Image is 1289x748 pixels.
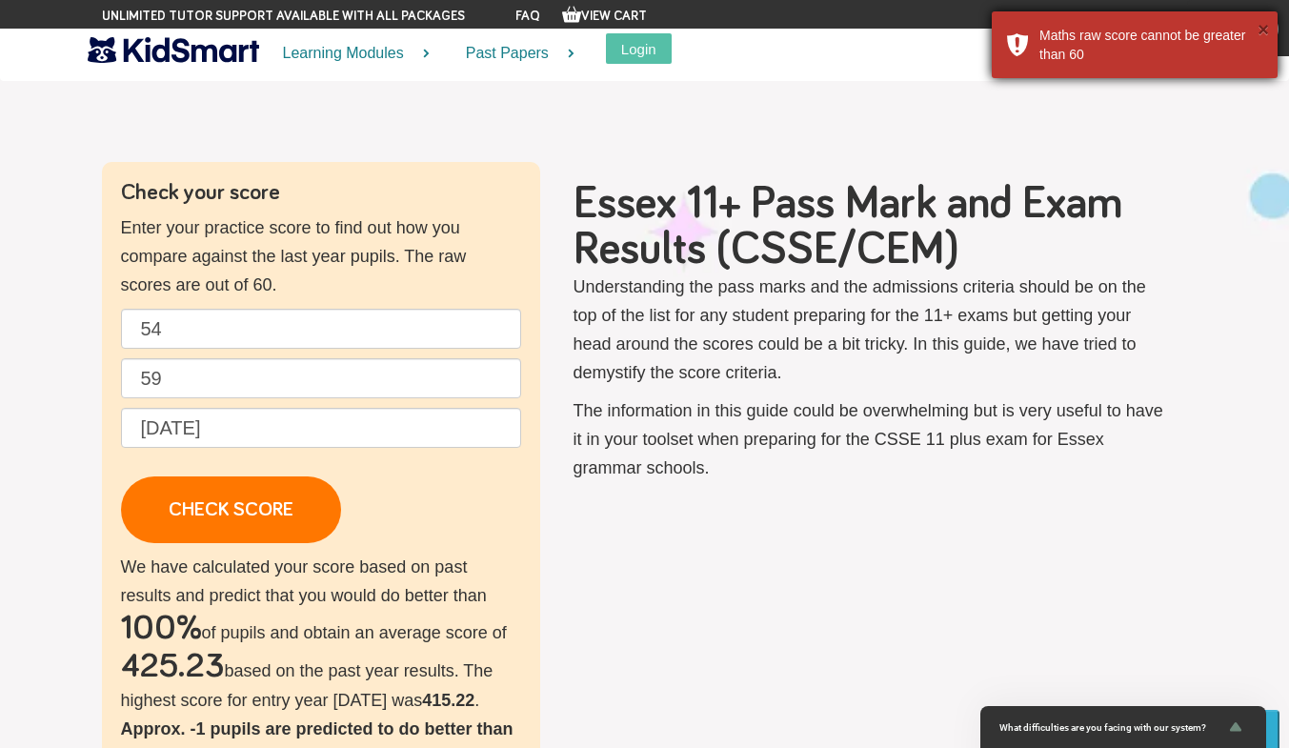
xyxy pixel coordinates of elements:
p: Understanding the pass marks and the admissions criteria should be on the top of the list for any... [574,273,1169,387]
h4: Check your score [121,181,521,204]
div: Maths raw score cannot be greater than 60 [1039,26,1263,64]
span: Unlimited tutor support available with all packages [102,7,465,26]
a: Learning Modules [259,29,442,79]
span: What difficulties are you facing with our system? [999,722,1224,733]
input: Maths raw score [121,358,521,398]
img: KidSmart logo [88,33,259,67]
b: 415.22 [422,691,474,710]
button: Show survey - What difficulties are you facing with our system? [999,716,1247,738]
h2: 425.23 [121,648,225,686]
img: Your items in the shopping basket [562,5,581,24]
p: The information in this guide could be overwhelming but is very useful to have it in your toolset... [574,396,1169,482]
input: Date of birth (d/m/y) e.g. 27/12/2007 [121,408,521,448]
button: Login [606,33,672,64]
button: × [1258,20,1269,39]
a: Past Papers [442,29,587,79]
h2: 100% [121,610,202,648]
a: View Cart [562,10,647,23]
a: FAQ [515,10,540,23]
h1: Essex 11+ Pass Mark and Exam Results (CSSE/CEM) [574,181,1169,273]
a: CHECK SCORE [121,476,341,543]
p: Enter your practice score to find out how you compare against the last year pupils. The raw score... [121,213,521,299]
input: English raw score [121,309,521,349]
